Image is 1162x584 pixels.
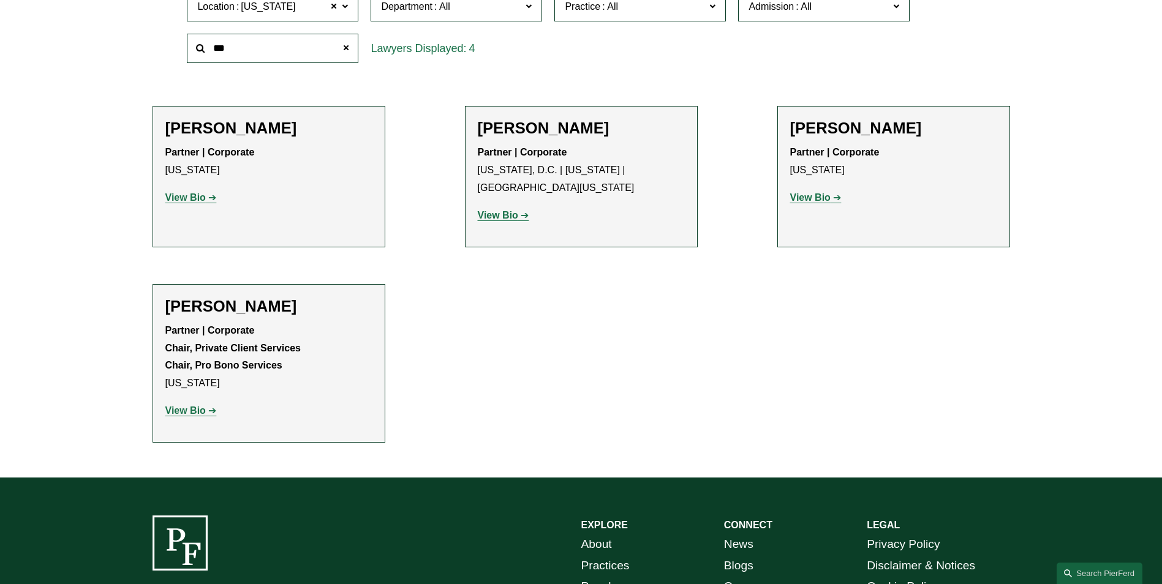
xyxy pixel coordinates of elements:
strong: EXPLORE [581,520,628,530]
a: View Bio [165,405,217,416]
a: Disclaimer & Notices [867,555,975,577]
span: Department [381,1,432,12]
strong: View Bio [165,192,206,203]
a: Privacy Policy [867,534,940,555]
strong: Partner | Corporate [478,147,567,157]
span: Practice [565,1,600,12]
h2: [PERSON_NAME] [165,297,372,316]
span: 4 [469,42,475,54]
a: View Bio [790,192,842,203]
p: [US_STATE] [165,322,372,392]
strong: View Bio [790,192,831,203]
strong: LEGAL [867,520,900,530]
h2: [PERSON_NAME] [165,119,372,138]
strong: Partner | Corporate Chair, Private Client Services Chair, Pro Bono Services [165,325,301,371]
span: Admission [749,1,794,12]
span: Location [197,1,235,12]
strong: View Bio [165,405,206,416]
h2: [PERSON_NAME] [790,119,997,138]
a: View Bio [478,210,529,220]
strong: View Bio [478,210,518,220]
p: [US_STATE], D.C. | [US_STATE] | [GEOGRAPHIC_DATA][US_STATE] [478,144,685,197]
a: Search this site [1057,563,1142,584]
h2: [PERSON_NAME] [478,119,685,138]
a: News [724,534,753,555]
strong: Partner | Corporate [165,147,255,157]
strong: Partner | Corporate [790,147,880,157]
a: About [581,534,612,555]
p: [US_STATE] [790,144,997,179]
p: [US_STATE] [165,144,372,179]
a: View Bio [165,192,217,203]
a: Blogs [724,555,753,577]
strong: CONNECT [724,520,772,530]
a: Practices [581,555,630,577]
